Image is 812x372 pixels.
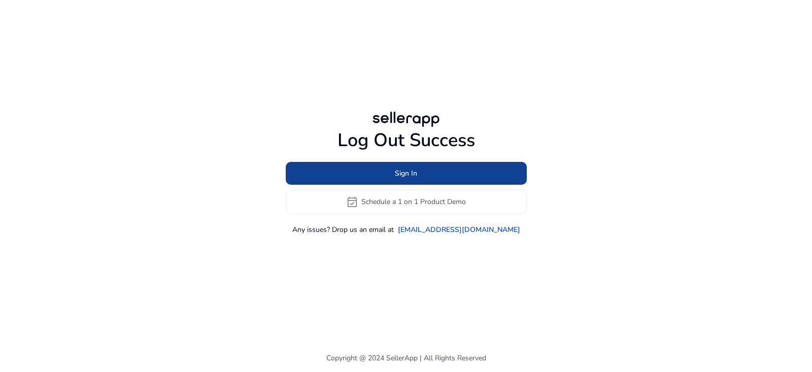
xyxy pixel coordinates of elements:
p: Any issues? Drop us an email at [292,224,394,235]
span: event_available [346,196,358,208]
button: event_availableSchedule a 1 on 1 Product Demo [286,190,527,214]
a: [EMAIL_ADDRESS][DOMAIN_NAME] [398,224,520,235]
h1: Log Out Success [286,129,527,151]
button: Sign In [286,162,527,185]
span: Sign In [395,168,417,179]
